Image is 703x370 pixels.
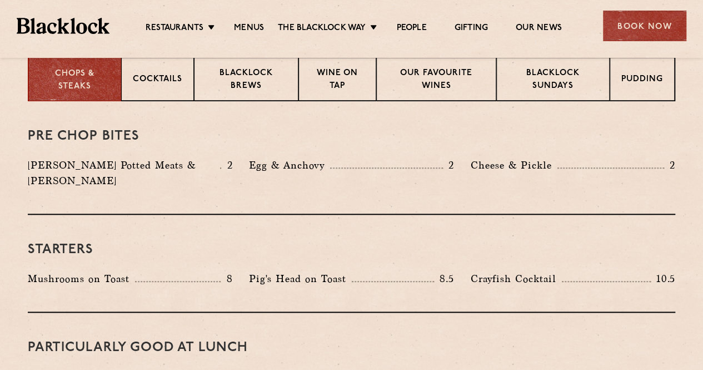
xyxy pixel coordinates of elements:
[28,157,220,189] p: [PERSON_NAME] Potted Meats & [PERSON_NAME]
[221,158,232,172] p: 2
[471,157,557,173] p: Cheese & Pickle
[28,341,675,355] h3: PARTICULARLY GOOD AT LUNCH
[206,67,287,93] p: Blacklock Brews
[621,73,663,87] p: Pudding
[28,271,135,287] p: Mushrooms on Toast
[603,11,686,41] div: Book Now
[508,67,598,93] p: Blacklock Sundays
[133,73,182,87] p: Cocktails
[396,23,426,35] a: People
[664,158,675,172] p: 2
[17,18,109,33] img: BL_Textured_Logo-footer-cropped.svg
[516,23,562,35] a: Our News
[443,158,454,172] p: 2
[146,23,203,35] a: Restaurants
[28,129,675,144] h3: Pre Chop Bites
[471,271,562,287] p: Crayfish Cocktail
[221,272,232,286] p: 8
[249,271,352,287] p: Pig's Head on Toast
[40,68,109,93] p: Chops & Steaks
[455,23,488,35] a: Gifting
[651,272,675,286] p: 10.5
[434,272,454,286] p: 8.5
[278,23,366,35] a: The Blacklock Way
[249,157,330,173] p: Egg & Anchovy
[310,67,365,93] p: Wine on Tap
[234,23,264,35] a: Menus
[388,67,484,93] p: Our favourite wines
[28,243,675,257] h3: Starters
